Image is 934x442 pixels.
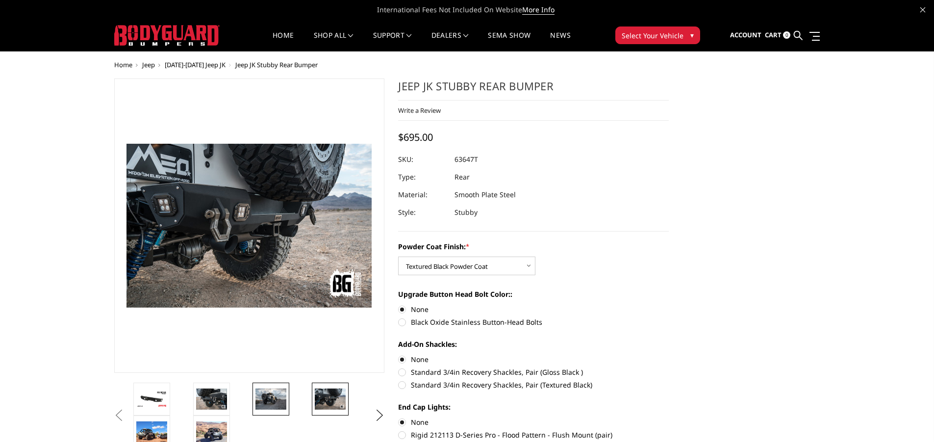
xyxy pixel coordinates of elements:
[398,78,669,101] h1: Jeep JK Stubby Rear Bumper
[730,22,761,49] a: Account
[114,78,385,373] a: Jeep JK Stubby Rear Bumper
[196,421,227,442] img: Jeep JK Stubby Rear Bumper
[398,151,447,168] dt: SKU:
[398,430,669,440] label: Rigid 212113 D-Series Pro - Flood Pattern - Flush Mount (pair)
[372,408,387,423] button: Next
[398,130,433,144] span: $695.00
[314,32,353,51] a: shop all
[398,186,447,204] dt: Material:
[398,339,669,349] label: Add-On Shackles:
[165,60,226,69] a: [DATE]-[DATE] Jeep JK
[454,168,470,186] dd: Rear
[255,389,286,409] img: Jeep JK Stubby Rear Bumper
[690,30,694,40] span: ▾
[114,25,220,46] img: BODYGUARD BUMPERS
[398,402,669,412] label: End Cap Lights:
[398,168,447,186] dt: Type:
[136,421,167,442] img: Jeep JK Stubby Rear Bumper
[454,151,478,168] dd: 63647T
[622,30,683,41] span: Select Your Vehicle
[114,60,132,69] a: Home
[398,241,669,252] label: Powder Coat Finish:
[398,204,447,221] dt: Style:
[112,408,126,423] button: Previous
[454,186,516,204] dd: Smooth Plate Steel
[398,289,669,299] label: Upgrade Button Head Bolt Color::
[398,380,669,390] label: Standard 3/4in Recovery Shackles, Pair (Textured Black)
[522,5,555,15] a: More Info
[235,60,318,69] span: Jeep JK Stubby Rear Bumper
[196,389,227,409] img: Jeep JK Stubby Rear Bumper
[273,32,294,51] a: Home
[373,32,412,51] a: Support
[398,354,669,364] label: None
[398,317,669,327] label: Black Oxide Stainless Button-Head Bolts
[398,106,441,115] a: Write a Review
[730,30,761,39] span: Account
[431,32,469,51] a: Dealers
[398,367,669,377] label: Standard 3/4in Recovery Shackles, Pair (Gloss Black )
[765,22,790,49] a: Cart 0
[615,26,700,44] button: Select Your Vehicle
[142,60,155,69] a: Jeep
[488,32,530,51] a: SEMA Show
[398,304,669,314] label: None
[454,204,478,221] dd: Stubby
[398,417,669,427] label: None
[783,31,790,39] span: 0
[315,389,346,409] img: Jeep JK Stubby Rear Bumper
[550,32,570,51] a: News
[765,30,782,39] span: Cart
[136,390,167,408] img: Jeep JK Stubby Rear Bumper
